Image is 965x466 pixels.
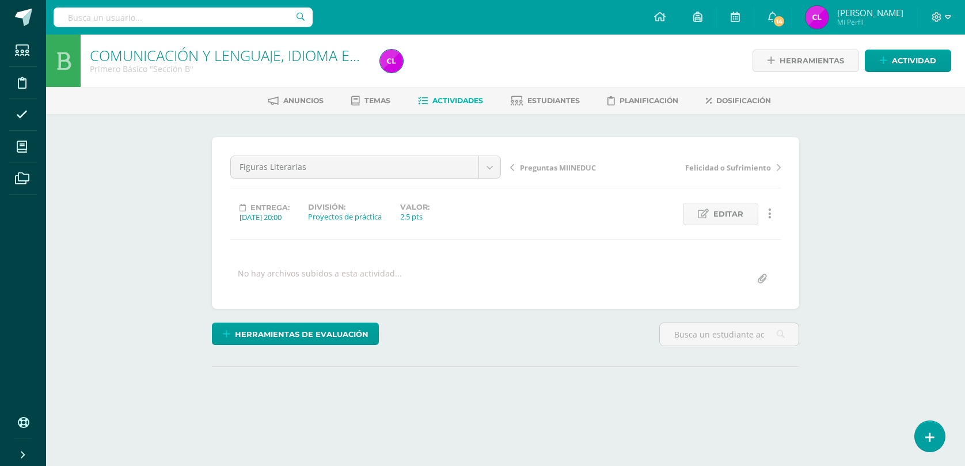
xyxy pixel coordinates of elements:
a: Planificación [607,92,678,110]
div: [DATE] 20:00 [240,212,290,222]
div: No hay archivos subidos a esta actividad... [238,268,402,290]
span: Herramientas de evaluación [235,324,368,345]
a: Anuncios [268,92,324,110]
a: Preguntas MIINEDUC [510,161,645,173]
span: [PERSON_NAME] [837,7,903,18]
a: Herramientas de evaluación [212,323,379,345]
label: División: [308,203,382,211]
a: Felicidad o Sufrimiento [645,161,781,173]
input: Busca un estudiante aquí... [660,323,799,346]
span: Mi Perfil [837,17,903,27]
h1: COMUNICACIÓN Y LENGUAJE, IDIOMA ESPAÑOL [90,47,366,63]
span: Entrega: [250,203,290,212]
span: Anuncios [283,96,324,105]
span: Figuras Literarias [240,156,470,178]
span: Felicidad o Sufrimiento [685,162,771,173]
span: Preguntas MIINEDUC [520,162,596,173]
span: Planificación [620,96,678,105]
span: Editar [713,203,743,225]
span: 14 [773,15,785,28]
a: Dosificación [706,92,771,110]
a: Actividades [418,92,483,110]
a: Estudiantes [511,92,580,110]
img: 76cded676dce50495cb7326ba46ef1f2.png [806,6,829,29]
input: Busca un usuario... [54,7,313,27]
a: Actividad [865,50,951,72]
span: Temas [364,96,390,105]
span: Herramientas [780,50,844,71]
img: 76cded676dce50495cb7326ba46ef1f2.png [380,50,403,73]
span: Estudiantes [527,96,580,105]
a: Figuras Literarias [231,156,500,178]
label: Valor: [400,203,430,211]
span: Actividades [432,96,483,105]
a: COMUNICACIÓN Y LENGUAJE, IDIOMA ESPAÑOL [90,46,404,65]
span: Dosificación [716,96,771,105]
a: Temas [351,92,390,110]
div: 2.5 pts [400,211,430,222]
div: Proyectos de práctica [308,211,382,222]
a: Herramientas [753,50,859,72]
span: Actividad [892,50,936,71]
div: Primero Básico 'Sección B' [90,63,366,74]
